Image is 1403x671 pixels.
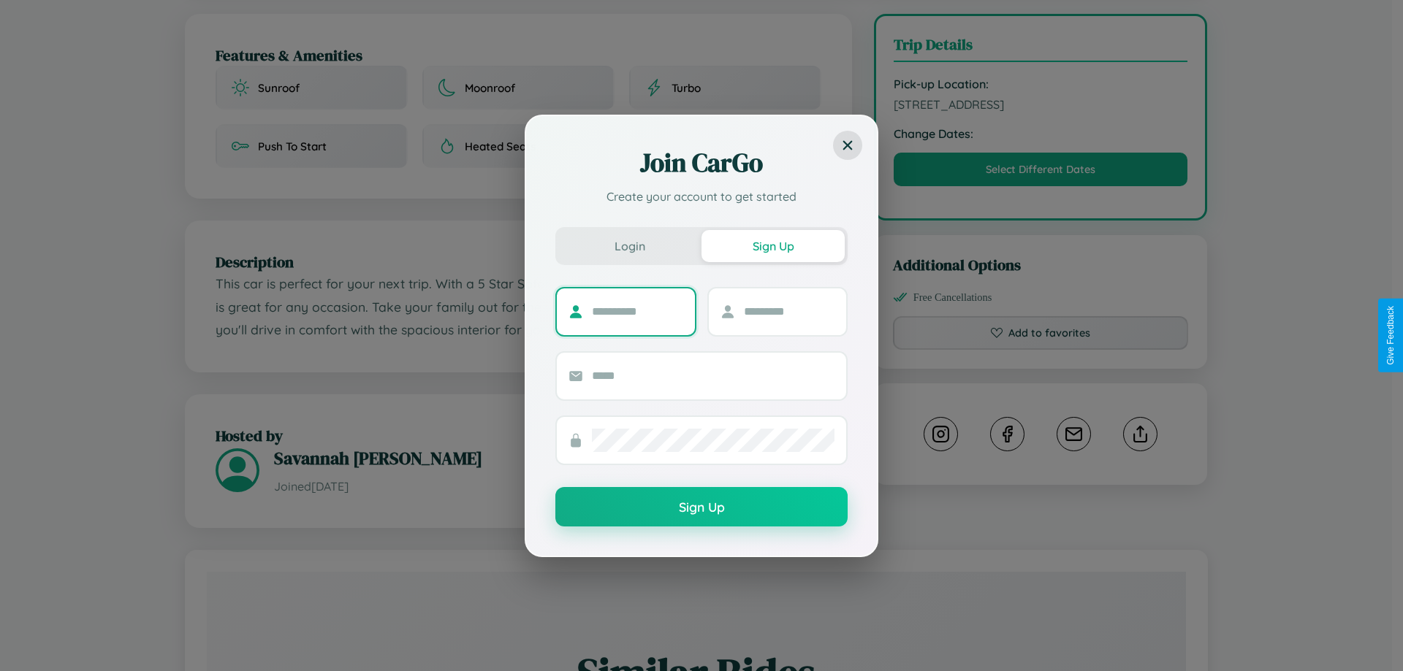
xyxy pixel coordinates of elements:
h2: Join CarGo [555,145,848,180]
button: Sign Up [701,230,845,262]
button: Login [558,230,701,262]
p: Create your account to get started [555,188,848,205]
button: Sign Up [555,487,848,526]
div: Give Feedback [1385,306,1396,365]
